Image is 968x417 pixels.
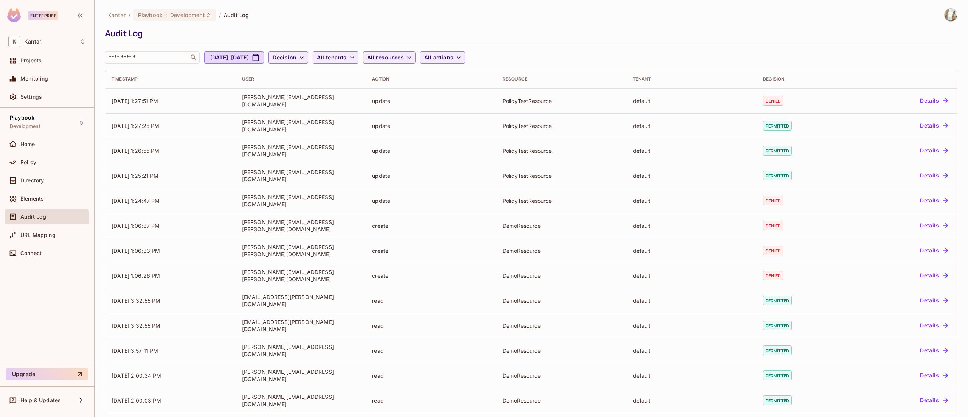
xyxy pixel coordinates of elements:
[420,51,465,64] button: All actions
[20,196,44,202] span: Elements
[372,222,490,229] div: create
[503,76,621,82] div: Resource
[917,145,951,157] button: Details
[633,397,751,404] div: default
[503,222,621,229] div: DemoResource
[763,171,792,180] span: permitted
[242,318,360,333] div: [EMAIL_ADDRESS][PERSON_NAME][DOMAIN_NAME]
[372,397,490,404] div: read
[20,58,42,64] span: Projects
[112,173,159,179] span: [DATE] 1:25:21 PM
[112,347,158,354] span: [DATE] 3:57:11 PM
[917,269,951,282] button: Details
[112,372,161,379] span: [DATE] 2:00:34 PM
[105,28,954,39] div: Audit Log
[633,272,751,279] div: default
[20,159,36,165] span: Policy
[917,319,951,331] button: Details
[372,172,490,179] div: update
[763,370,792,380] span: permitted
[503,122,621,129] div: PolicyTestResource
[204,51,264,64] button: [DATE]-[DATE]
[917,120,951,132] button: Details
[763,76,845,82] div: Decision
[917,294,951,307] button: Details
[763,345,792,355] span: permitted
[313,51,358,64] button: All tenants
[503,347,621,354] div: DemoResource
[503,397,621,404] div: DemoResource
[372,347,490,354] div: read
[372,247,490,254] div: create
[633,122,751,129] div: default
[20,250,42,256] span: Connect
[242,368,360,383] div: [PERSON_NAME][EMAIL_ADDRESS][DOMAIN_NAME]
[108,11,126,19] span: the active workspace
[503,297,621,304] div: DemoResource
[242,393,360,408] div: [PERSON_NAME][EMAIL_ADDRESS][DOMAIN_NAME]
[633,76,751,82] div: Tenant
[633,322,751,329] div: default
[503,272,621,279] div: DemoResource
[242,118,360,133] div: [PERSON_NAME][EMAIL_ADDRESS][DOMAIN_NAME]
[372,76,490,82] div: Action
[917,95,951,107] button: Details
[7,8,21,22] img: SReyMgAAAABJRU5ErkJggg==
[372,297,490,304] div: read
[503,197,621,204] div: PolicyTestResource
[763,271,783,280] span: denied
[20,94,42,100] span: Settings
[242,93,360,108] div: [PERSON_NAME][EMAIL_ADDRESS][DOMAIN_NAME]
[129,11,130,19] li: /
[503,97,621,104] div: PolicyTestResource
[945,9,957,21] img: Spoorthy D Gopalagowda
[20,76,48,82] span: Monitoring
[917,219,951,232] button: Details
[763,395,792,405] span: permitted
[112,322,161,329] span: [DATE] 3:32:55 PM
[112,148,160,154] span: [DATE] 1:26:55 PM
[242,143,360,158] div: [PERSON_NAME][EMAIL_ADDRESS][DOMAIN_NAME]
[138,11,162,19] span: Playbook
[503,322,621,329] div: DemoResource
[20,214,46,220] span: Audit Log
[917,194,951,207] button: Details
[763,321,792,330] span: permitted
[112,272,160,279] span: [DATE] 1:06:26 PM
[242,193,360,208] div: [PERSON_NAME][EMAIL_ADDRESS][DOMAIN_NAME]
[763,121,792,131] span: permitted
[20,141,35,147] span: Home
[763,246,783,255] span: denied
[633,197,751,204] div: default
[917,394,951,406] button: Details
[633,372,751,379] div: default
[633,222,751,229] div: default
[273,53,296,62] span: Decision
[112,123,160,129] span: [DATE] 1:27:25 PM
[372,272,490,279] div: create
[917,170,951,182] button: Details
[170,11,205,19] span: Development
[372,147,490,154] div: update
[10,115,34,121] span: Playbook
[8,36,20,47] span: K
[503,247,621,254] div: DemoResource
[242,243,360,258] div: [PERSON_NAME][EMAIL_ADDRESS][PERSON_NAME][DOMAIN_NAME]
[633,172,751,179] div: default
[20,232,56,238] span: URL Mapping
[763,196,783,205] span: denied
[503,147,621,154] div: PolicyTestResource
[763,296,792,305] span: permitted
[242,293,360,308] div: [EMAIL_ADDRESS][PERSON_NAME][DOMAIN_NAME]
[219,11,221,19] li: /
[917,244,951,257] button: Details
[372,372,490,379] div: read
[633,347,751,354] div: default
[112,397,161,404] span: [DATE] 2:00:03 PM
[372,322,490,329] div: read
[242,76,360,82] div: User
[112,297,161,304] span: [DATE] 3:32:55 PM
[633,247,751,254] div: default
[917,369,951,381] button: Details
[372,122,490,129] div: update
